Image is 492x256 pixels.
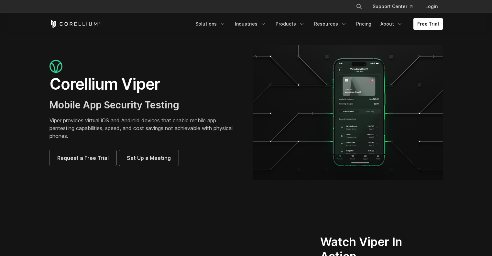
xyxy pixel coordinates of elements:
img: viper_hero [253,45,443,180]
a: About [377,18,407,30]
img: viper_icon_large [49,60,62,73]
a: Products [272,18,309,30]
div: Navigation Menu [191,18,443,30]
h1: Corellium Viper [49,74,240,94]
a: Solutions [191,18,230,30]
p: Viper provides virtual iOS and Android devices that enable mobile app pentesting capabilities, sp... [49,117,240,140]
a: Corellium Home [49,20,101,28]
button: Search [353,1,365,12]
a: Resources [310,18,351,30]
a: Pricing [352,18,375,30]
a: Free Trial [413,18,443,30]
span: Set Up a Meeting [127,154,171,162]
a: Industries [231,18,270,30]
a: Set Up a Meeting [119,150,179,166]
a: Support Center [367,1,418,12]
span: Mobile App Security Testing [49,99,179,111]
a: Request a Free Trial [49,150,116,166]
a: Login [420,1,443,12]
div: Navigation Menu [348,1,443,12]
span: Request a Free Trial [57,154,109,162]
